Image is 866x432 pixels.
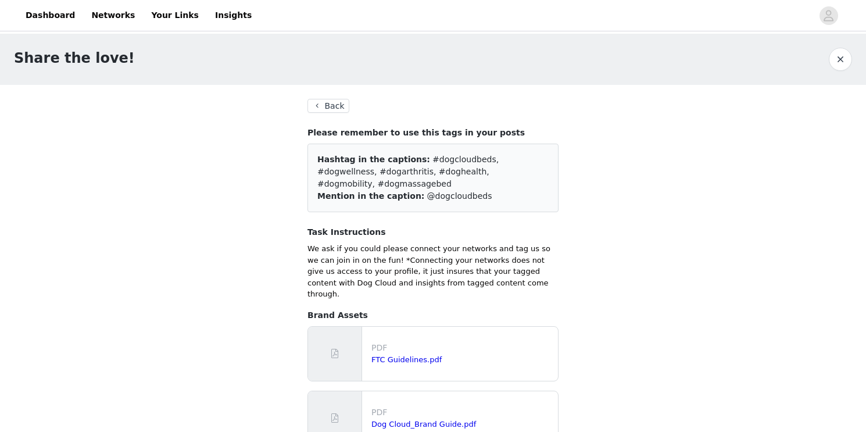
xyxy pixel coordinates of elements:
h4: Please remember to use this tags in your posts [307,127,559,139]
span: #dogcloudbeds, #dogwellness, #dogarthritis, #doghealth, #dogmobility, #dogmassagebed [317,155,499,188]
p: PDF [371,406,553,419]
span: Mention in the caption: [317,191,424,201]
a: Dog Cloud_Brand Guide.pdf [371,420,476,429]
span: Hashtag in the captions: [317,155,430,164]
h1: Share the love! [14,48,135,69]
a: Networks [84,2,142,28]
p: We ask if you could please connect your networks and tag us so we can join in on the fun! *Connec... [307,243,559,300]
div: avatar [823,6,834,25]
a: Dashboard [19,2,82,28]
span: @dogcloudbeds [427,191,492,201]
button: Back [307,99,349,113]
a: Your Links [144,2,206,28]
a: FTC Guidelines.pdf [371,355,442,364]
a: Insights [208,2,259,28]
p: PDF [371,342,553,354]
h4: Brand Assets [307,309,559,322]
h4: Task Instructions [307,226,559,238]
